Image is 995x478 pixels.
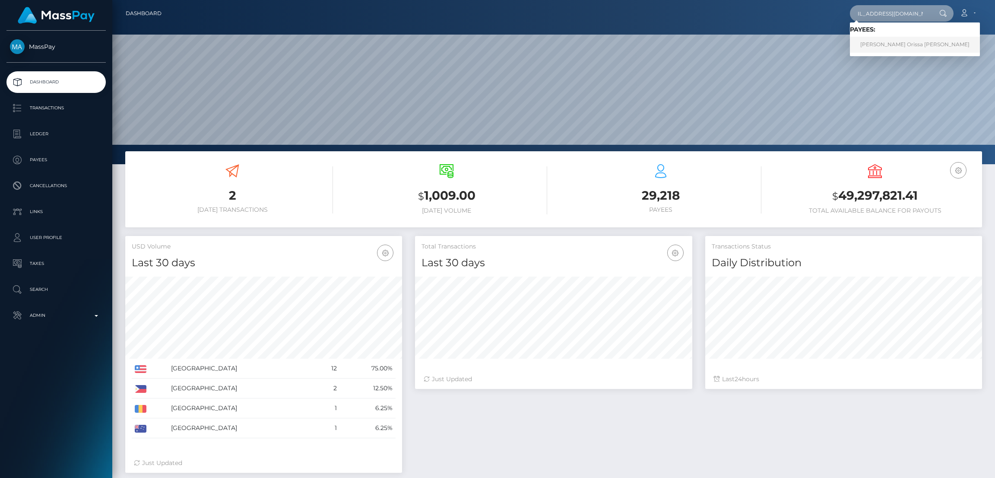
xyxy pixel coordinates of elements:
a: Ledger [6,123,106,145]
h5: Transactions Status [712,242,976,251]
h5: Total Transactions [421,242,685,251]
td: 2 [316,379,340,398]
a: Dashboard [126,4,162,22]
td: 1 [316,418,340,438]
img: MassPay Logo [18,7,95,24]
p: Payees [10,153,102,166]
td: 6.25% [340,418,396,438]
a: [PERSON_NAME] Orissa [PERSON_NAME] [850,37,980,53]
td: [GEOGRAPHIC_DATA] [168,398,316,418]
td: [GEOGRAPHIC_DATA] [168,359,316,379]
h6: [DATE] Volume [346,207,547,214]
a: Cancellations [6,175,106,197]
img: AU.png [135,425,146,433]
td: 12.50% [340,379,396,398]
p: Admin [10,309,102,322]
input: Search... [850,5,931,22]
p: Cancellations [10,179,102,192]
img: RO.png [135,405,146,413]
small: $ [832,190,838,202]
h5: USD Volume [132,242,396,251]
a: Dashboard [6,71,106,93]
div: Last hours [714,375,973,384]
td: 1 [316,398,340,418]
a: Taxes [6,253,106,274]
span: MassPay [6,43,106,51]
img: US.png [135,365,146,373]
h4: Last 30 days [421,255,685,271]
h6: [DATE] Transactions [132,206,333,214]
div: Just Updated [134,459,393,468]
a: Search [6,279,106,300]
p: Links [10,205,102,218]
h3: 29,218 [560,187,761,204]
h6: Payees: [850,26,980,33]
div: Just Updated [424,375,683,384]
p: User Profile [10,231,102,244]
h3: 2 [132,187,333,204]
p: Taxes [10,257,102,270]
td: [GEOGRAPHIC_DATA] [168,418,316,438]
h6: Total Available Balance for Payouts [774,207,976,214]
p: Dashboard [10,76,102,89]
h3: 1,009.00 [346,187,547,205]
a: Admin [6,305,106,326]
p: Ledger [10,127,102,140]
a: Payees [6,149,106,171]
a: Links [6,201,106,223]
a: User Profile [6,227,106,249]
span: 24 [735,375,742,383]
h6: Payees [560,206,761,214]
h3: 49,297,821.41 [774,187,976,205]
td: 6.25% [340,398,396,418]
td: 12 [316,359,340,379]
h4: Daily Distribution [712,255,976,271]
p: Search [10,283,102,296]
img: PH.png [135,385,146,393]
td: 75.00% [340,359,396,379]
td: [GEOGRAPHIC_DATA] [168,379,316,398]
h4: Last 30 days [132,255,396,271]
p: Transactions [10,102,102,115]
small: $ [418,190,424,202]
a: Transactions [6,97,106,119]
img: MassPay [10,39,25,54]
